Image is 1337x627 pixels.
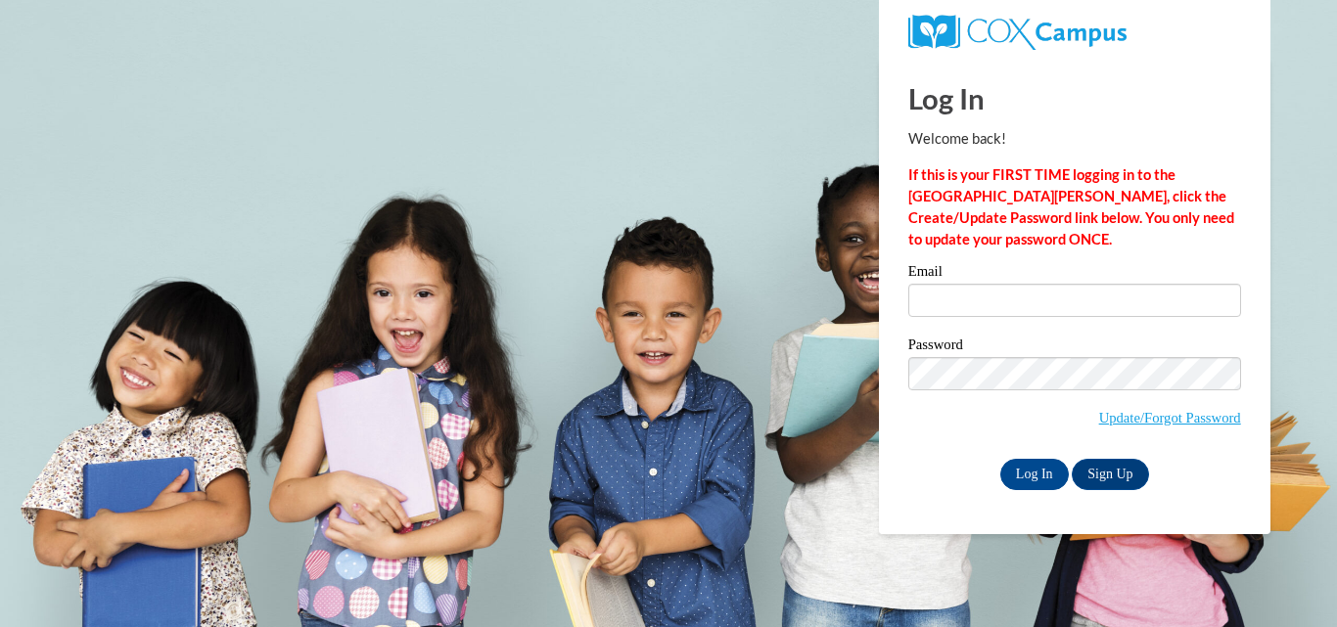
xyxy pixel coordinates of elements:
[1072,459,1148,490] a: Sign Up
[908,264,1241,284] label: Email
[1099,410,1241,425] a: Update/Forgot Password
[908,337,1241,357] label: Password
[908,22,1127,39] a: COX Campus
[908,78,1241,118] h1: Log In
[1000,459,1069,490] input: Log In
[908,166,1234,247] strong: If this is your FIRST TIME logging in to the [GEOGRAPHIC_DATA][PERSON_NAME], click the Create/Upd...
[908,128,1241,150] p: Welcome back!
[908,15,1127,50] img: COX Campus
